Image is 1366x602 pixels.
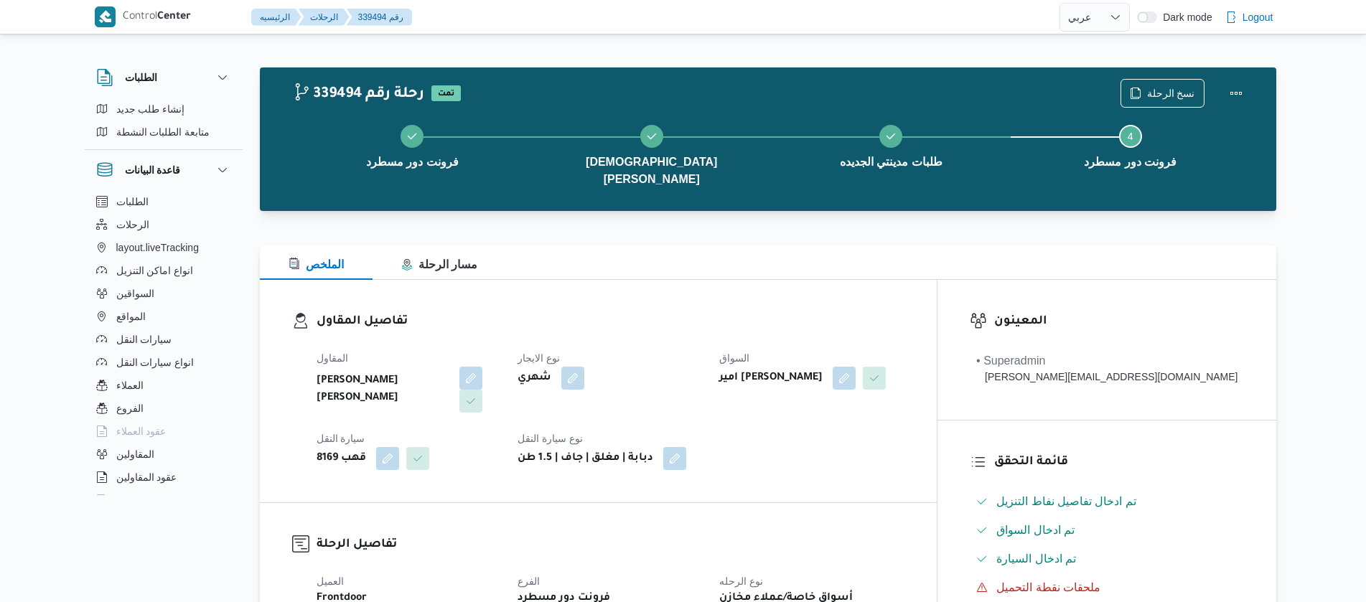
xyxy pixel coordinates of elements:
[518,575,540,587] span: الفرع
[1121,79,1204,108] button: نسخ الرحلة
[293,108,533,182] button: فرونت دور مسطرد
[317,450,366,467] b: قهب 8169
[85,98,243,149] div: الطلبات
[317,352,348,364] span: المقاول
[970,547,1243,570] button: تم ادخال السيارة
[996,581,1100,593] span: ملحقات نقطة التحميل
[116,285,154,302] span: السواقين
[1220,3,1279,32] button: Logout
[1128,131,1133,142] span: 4
[994,453,1243,472] h3: قائمة التحقق
[90,466,237,489] button: عقود المقاولين
[90,98,237,121] button: إنشاء طلب جديد
[90,213,237,236] button: الرحلات
[1222,79,1250,108] button: Actions
[406,131,418,142] svg: Step 1 is complete
[116,354,195,371] span: انواع سيارات النقل
[90,397,237,420] button: الفروع
[994,312,1243,331] h3: المعينون
[14,545,60,588] iframe: chat widget
[438,90,454,98] b: تمت
[96,69,231,86] button: الطلبات
[90,351,237,374] button: انواع سيارات النقل
[401,258,477,271] span: مسار الرحلة
[116,193,149,210] span: الطلبات
[116,216,149,233] span: الرحلات
[970,576,1243,599] button: ملحقات نقطة التحميل
[90,305,237,328] button: المواقع
[116,100,185,118] span: إنشاء طلب جديد
[116,446,154,463] span: المقاولين
[125,69,157,86] h3: الطلبات
[719,370,823,387] b: امير [PERSON_NAME]
[976,370,1238,385] div: [PERSON_NAME][EMAIL_ADDRESS][DOMAIN_NAME]
[251,9,301,26] button: الرئيسيه
[719,352,749,364] span: السواق
[518,370,551,387] b: شهري
[95,6,116,27] img: X8yXhbKr1z7QwAAAABJRU5ErkJggg==
[116,492,176,509] span: اجهزة التليفون
[90,121,237,144] button: متابعة الطلبات النشطة
[157,11,191,23] b: Center
[970,519,1243,542] button: تم ادخال السواق
[317,433,365,444] span: سيارة النقل
[996,524,1075,536] span: تم ادخال السواق
[90,328,237,351] button: سيارات النقل
[996,522,1075,539] span: تم ادخال السواق
[116,123,210,141] span: متابعة الطلبات النشطة
[289,258,344,271] span: الملخص
[116,377,144,394] span: العملاء
[116,262,194,279] span: انواع اماكن التنزيل
[90,282,237,305] button: السواقين
[96,161,231,179] button: قاعدة البيانات
[317,575,344,587] span: العميل
[1011,108,1250,182] button: فرونت دور مسطرد
[976,352,1238,385] span: • Superadmin mohamed.nabil@illa.com.eg
[90,259,237,282] button: انواع اماكن التنزيل
[518,433,583,444] span: نوع سيارة النقل
[996,495,1136,507] span: تم ادخال تفاصيل نفاط التنزيل
[317,372,450,407] b: [PERSON_NAME] [PERSON_NAME]
[1243,9,1273,26] span: Logout
[996,550,1076,568] span: تم ادخال السيارة
[970,490,1243,513] button: تم ادخال تفاصيل نفاط التنزيل
[719,575,763,587] span: نوع الرحله
[518,450,653,467] b: دبابة | مغلق | جاف | 1.5 طن
[317,535,905,555] h3: تفاصيل الرحلة
[347,9,412,26] button: 339494 رقم
[90,420,237,443] button: عقود العملاء
[366,154,459,171] span: فرونت دور مسطرد
[1157,11,1212,23] span: Dark mode
[116,469,177,486] span: عقود المقاولين
[299,9,350,26] button: الرحلات
[996,579,1100,596] span: ملحقات نقطة التحميل
[543,154,760,188] span: [DEMOGRAPHIC_DATA] [PERSON_NAME]
[996,493,1136,510] span: تم ادخال تفاصيل نفاط التنزيل
[772,108,1011,182] button: طلبات مدينتي الجديده
[90,489,237,512] button: اجهزة التليفون
[518,352,560,364] span: نوع الايجار
[90,443,237,466] button: المقاولين
[116,423,167,440] span: عقود العملاء
[116,239,199,256] span: layout.liveTracking
[90,374,237,397] button: العملاء
[976,352,1238,370] div: • Superadmin
[885,131,897,142] svg: Step 3 is complete
[293,85,424,104] h2: 339494 رحلة رقم
[85,190,243,501] div: قاعدة البيانات
[646,131,658,142] svg: Step 2 is complete
[116,331,172,348] span: سيارات النقل
[125,161,181,179] h3: قاعدة البيانات
[532,108,772,199] button: [DEMOGRAPHIC_DATA] [PERSON_NAME]
[116,308,146,325] span: المواقع
[431,85,461,101] span: تمت
[996,552,1076,565] span: تم ادخال السيارة
[116,400,144,417] span: الفروع
[1084,154,1176,171] span: فرونت دور مسطرد
[1147,85,1195,102] span: نسخ الرحلة
[90,190,237,213] button: الطلبات
[840,154,942,171] span: طلبات مدينتي الجديده
[317,312,905,331] h3: تفاصيل المقاول
[90,236,237,259] button: layout.liveTracking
